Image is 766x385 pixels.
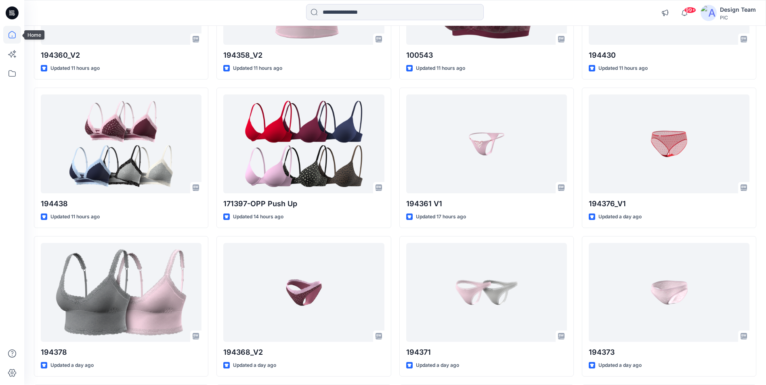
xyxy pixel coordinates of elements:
[41,198,201,209] p: 194438
[701,5,717,21] img: avatar
[416,64,465,73] p: Updated 11 hours ago
[589,347,749,358] p: 194373
[720,5,756,15] div: Design Team
[406,243,567,342] a: 194371
[50,361,94,370] p: Updated a day ago
[223,50,384,61] p: 194358_V2
[41,243,201,342] a: 194378
[41,94,201,193] a: 194438
[50,213,100,221] p: Updated 11 hours ago
[589,94,749,193] a: 194376_V1
[223,198,384,209] p: 171397-OPP Push Up
[720,15,756,21] div: PIC
[684,7,696,13] span: 99+
[233,213,283,221] p: Updated 14 hours ago
[233,361,276,370] p: Updated a day ago
[41,50,201,61] p: 194360_V2
[406,50,567,61] p: 100543
[589,243,749,342] a: 194373
[223,347,384,358] p: 194368_V2
[41,347,201,358] p: 194378
[406,347,567,358] p: 194371
[589,50,749,61] p: 194430
[598,361,642,370] p: Updated a day ago
[233,64,282,73] p: Updated 11 hours ago
[223,243,384,342] a: 194368_V2
[406,94,567,193] a: 194361 V1
[598,64,648,73] p: Updated 11 hours ago
[416,361,459,370] p: Updated a day ago
[50,64,100,73] p: Updated 11 hours ago
[406,198,567,209] p: 194361 V1
[598,213,642,221] p: Updated a day ago
[589,198,749,209] p: 194376_V1
[416,213,466,221] p: Updated 17 hours ago
[223,94,384,193] a: 171397-OPP Push Up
